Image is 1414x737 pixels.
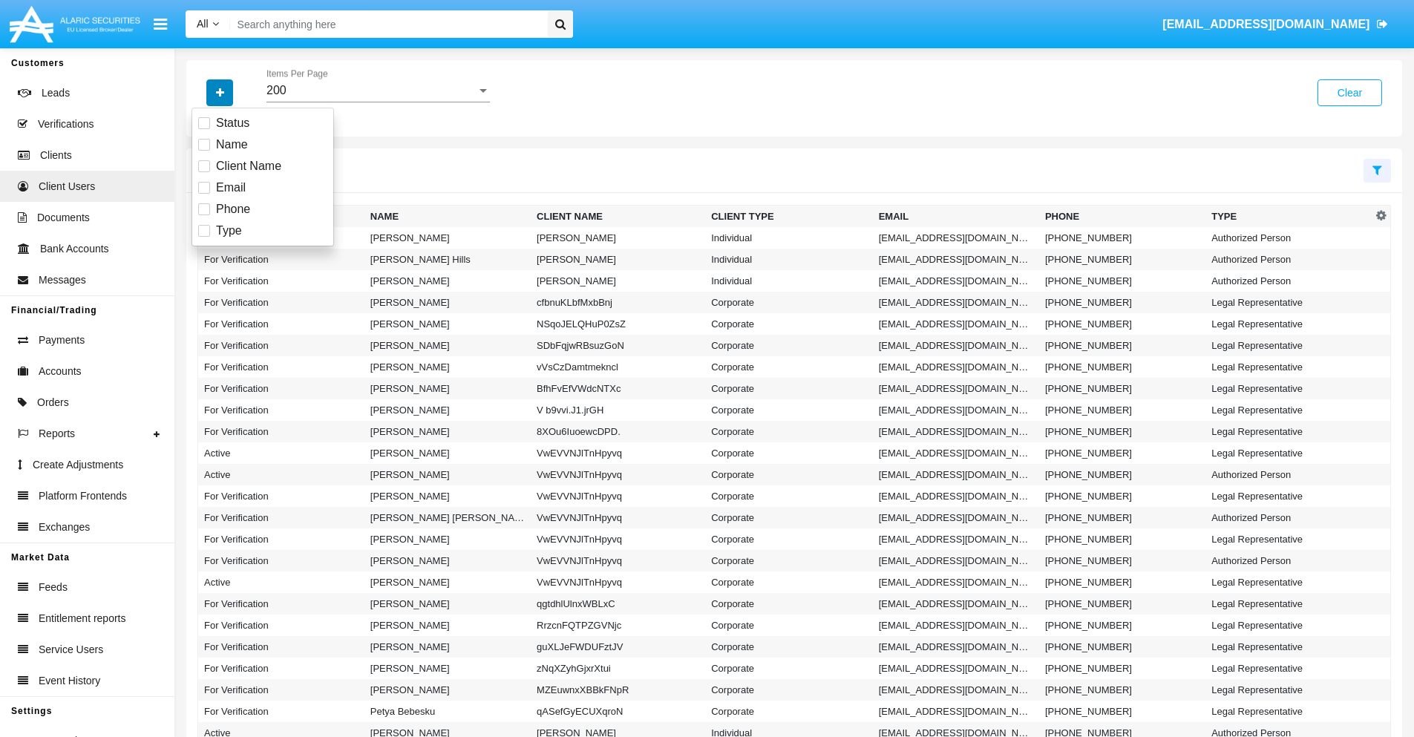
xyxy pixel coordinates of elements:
[705,464,872,485] td: Corporate
[7,2,143,46] img: Logo image
[1205,270,1372,292] td: Authorized Person
[531,421,705,442] td: 8XOu6IuoewcDPD.
[198,335,364,356] td: For Verification
[38,117,94,132] span: Verifications
[705,701,872,722] td: Corporate
[198,399,364,421] td: For Verification
[1205,593,1372,615] td: Legal Representative
[531,571,705,593] td: VwEVVNJlTnHpyvq
[40,148,72,163] span: Clients
[873,679,1039,701] td: [EMAIL_ADDRESS][DOMAIN_NAME]
[873,421,1039,442] td: [EMAIL_ADDRESS][DOMAIN_NAME]
[705,615,872,636] td: Corporate
[364,313,531,335] td: [PERSON_NAME]
[1205,528,1372,550] td: Legal Representative
[705,528,872,550] td: Corporate
[364,335,531,356] td: [PERSON_NAME]
[216,114,249,132] span: Status
[1039,658,1205,679] td: [PHONE_NUMBER]
[198,421,364,442] td: For Verification
[198,464,364,485] td: Active
[873,399,1039,421] td: [EMAIL_ADDRESS][DOMAIN_NAME]
[39,642,103,658] span: Service Users
[364,378,531,399] td: [PERSON_NAME]
[1039,442,1205,464] td: [PHONE_NUMBER]
[364,571,531,593] td: [PERSON_NAME]
[873,206,1039,228] th: Email
[198,550,364,571] td: For Verification
[1039,464,1205,485] td: [PHONE_NUMBER]
[39,580,68,595] span: Feeds
[1205,507,1372,528] td: Authorized Person
[1039,356,1205,378] td: [PHONE_NUMBER]
[198,442,364,464] td: Active
[364,485,531,507] td: [PERSON_NAME]
[531,270,705,292] td: [PERSON_NAME]
[1318,79,1382,106] button: Clear
[198,313,364,335] td: For Verification
[364,528,531,550] td: [PERSON_NAME]
[364,356,531,378] td: [PERSON_NAME]
[39,611,126,626] span: Entitlement reports
[1205,249,1372,270] td: Authorized Person
[1205,464,1372,485] td: Authorized Person
[531,378,705,399] td: BfhFvEfVWdcNTXc
[705,485,872,507] td: Corporate
[1205,658,1372,679] td: Legal Representative
[873,658,1039,679] td: [EMAIL_ADDRESS][DOMAIN_NAME]
[873,442,1039,464] td: [EMAIL_ADDRESS][DOMAIN_NAME]
[705,658,872,679] td: Corporate
[1205,615,1372,636] td: Legal Representative
[1039,593,1205,615] td: [PHONE_NUMBER]
[873,571,1039,593] td: [EMAIL_ADDRESS][DOMAIN_NAME]
[705,227,872,249] td: Individual
[198,636,364,658] td: For Verification
[39,179,95,194] span: Client Users
[531,335,705,356] td: SDbFqjwRBsuzGoN
[1205,701,1372,722] td: Legal Representative
[198,571,364,593] td: Active
[266,84,287,96] span: 200
[873,270,1039,292] td: [EMAIL_ADDRESS][DOMAIN_NAME]
[1039,249,1205,270] td: [PHONE_NUMBER]
[873,378,1039,399] td: [EMAIL_ADDRESS][DOMAIN_NAME]
[364,464,531,485] td: [PERSON_NAME]
[1039,378,1205,399] td: [PHONE_NUMBER]
[873,550,1039,571] td: [EMAIL_ADDRESS][DOMAIN_NAME]
[39,364,82,379] span: Accounts
[39,426,75,442] span: Reports
[705,356,872,378] td: Corporate
[531,356,705,378] td: vVsCzDamtmekncl
[198,507,364,528] td: For Verification
[1039,227,1205,249] td: [PHONE_NUMBER]
[1039,571,1205,593] td: [PHONE_NUMBER]
[1205,550,1372,571] td: Authorized Person
[705,313,872,335] td: Corporate
[364,701,531,722] td: Petya Bebesku
[705,292,872,313] td: Corporate
[364,679,531,701] td: [PERSON_NAME]
[705,270,872,292] td: Individual
[216,157,281,175] span: Client Name
[1039,206,1205,228] th: Phone
[705,679,872,701] td: Corporate
[364,421,531,442] td: [PERSON_NAME]
[705,636,872,658] td: Corporate
[198,292,364,313] td: For Verification
[1039,550,1205,571] td: [PHONE_NUMBER]
[39,272,86,288] span: Messages
[531,292,705,313] td: cfbnuKLbfMxbBnj
[531,615,705,636] td: RrzcnFQTPZGVNjc
[873,313,1039,335] td: [EMAIL_ADDRESS][DOMAIN_NAME]
[216,179,246,197] span: Email
[705,249,872,270] td: Individual
[531,528,705,550] td: VwEVVNJlTnHpyvq
[531,485,705,507] td: VwEVVNJlTnHpyvq
[364,550,531,571] td: [PERSON_NAME]
[1205,335,1372,356] td: Legal Representative
[1205,571,1372,593] td: Legal Representative
[39,673,100,689] span: Event History
[40,241,109,257] span: Bank Accounts
[1039,270,1205,292] td: [PHONE_NUMBER]
[1039,507,1205,528] td: [PHONE_NUMBER]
